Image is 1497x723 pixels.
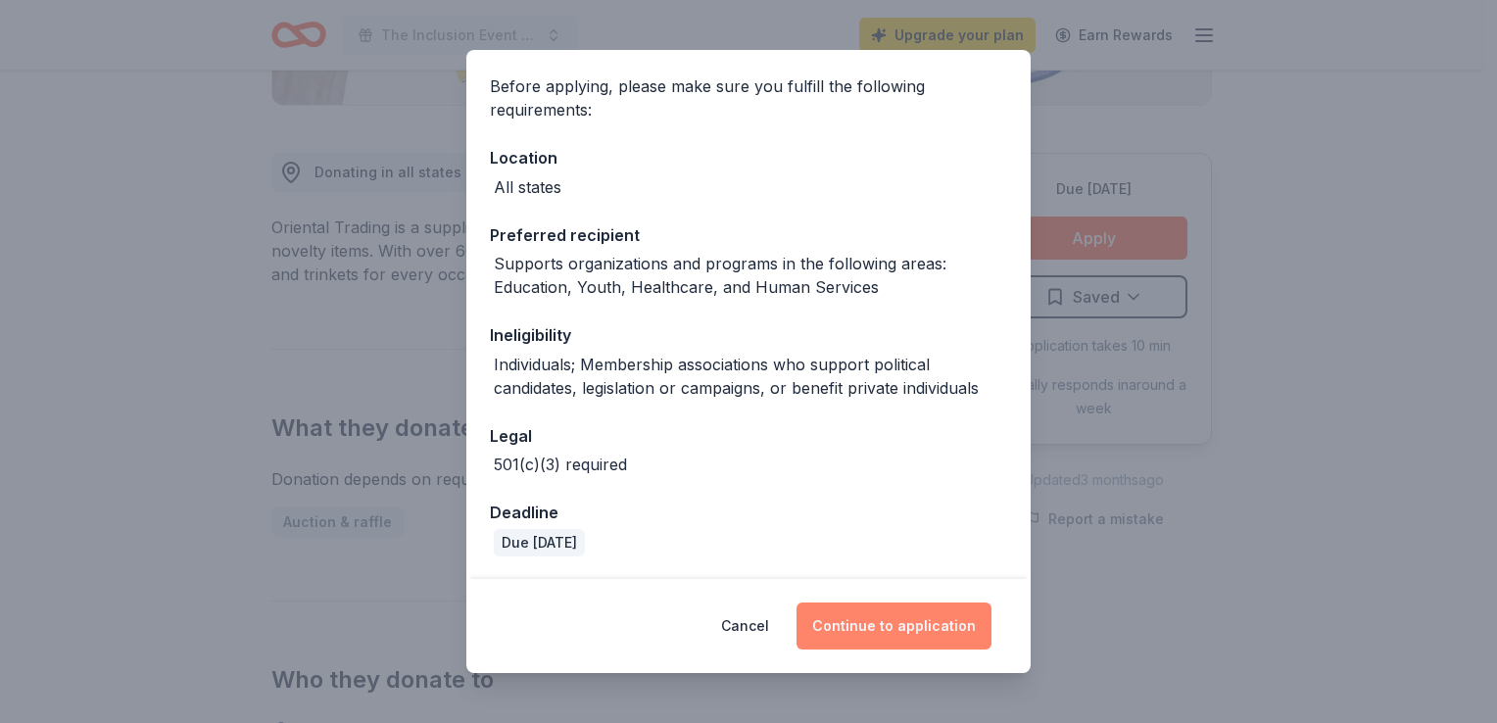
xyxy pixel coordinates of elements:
[490,145,1007,170] div: Location
[494,453,627,476] div: 501(c)(3) required
[494,175,561,199] div: All states
[721,602,769,650] button: Cancel
[490,500,1007,525] div: Deadline
[494,529,585,556] div: Due [DATE]
[490,74,1007,121] div: Before applying, please make sure you fulfill the following requirements:
[490,423,1007,449] div: Legal
[490,322,1007,348] div: Ineligibility
[494,353,1007,400] div: Individuals; Membership associations who support political candidates, legislation or campaigns, ...
[797,602,991,650] button: Continue to application
[494,252,1007,299] div: Supports organizations and programs in the following areas: Education, Youth, Healthcare, and Hum...
[490,222,1007,248] div: Preferred recipient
